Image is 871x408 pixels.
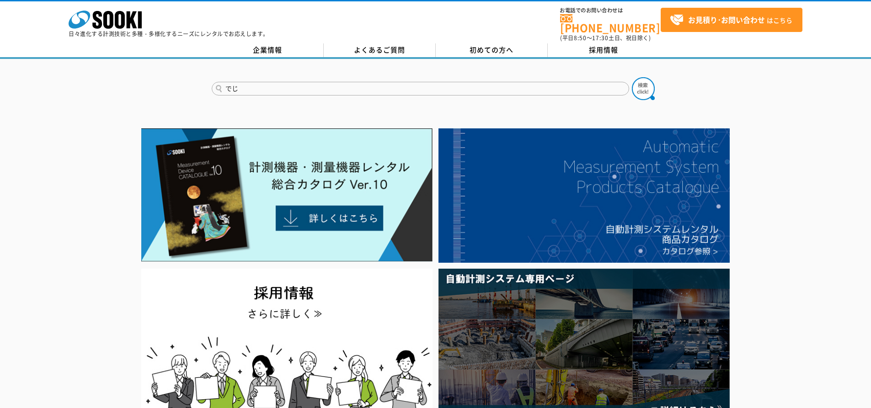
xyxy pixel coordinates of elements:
[212,82,629,95] input: 商品名、型式、NETIS番号を入力してください
[212,43,324,57] a: 企業情報
[560,14,661,33] a: [PHONE_NUMBER]
[661,8,802,32] a: お見積り･お問い合わせはこちら
[324,43,436,57] a: よくあるご質問
[69,31,269,37] p: 日々進化する計測技術と多種・多様化するニーズにレンタルでお応えします。
[470,45,513,55] span: 初めての方へ
[548,43,660,57] a: 採用情報
[574,34,587,42] span: 8:50
[436,43,548,57] a: 初めての方へ
[560,8,661,13] span: お電話でのお問い合わせは
[670,13,792,27] span: はこちら
[592,34,609,42] span: 17:30
[438,128,730,263] img: 自動計測システムカタログ
[688,14,765,25] strong: お見積り･お問い合わせ
[560,34,651,42] span: (平日 ～ 土日、祝日除く)
[141,128,433,262] img: Catalog Ver10
[632,77,655,100] img: btn_search.png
